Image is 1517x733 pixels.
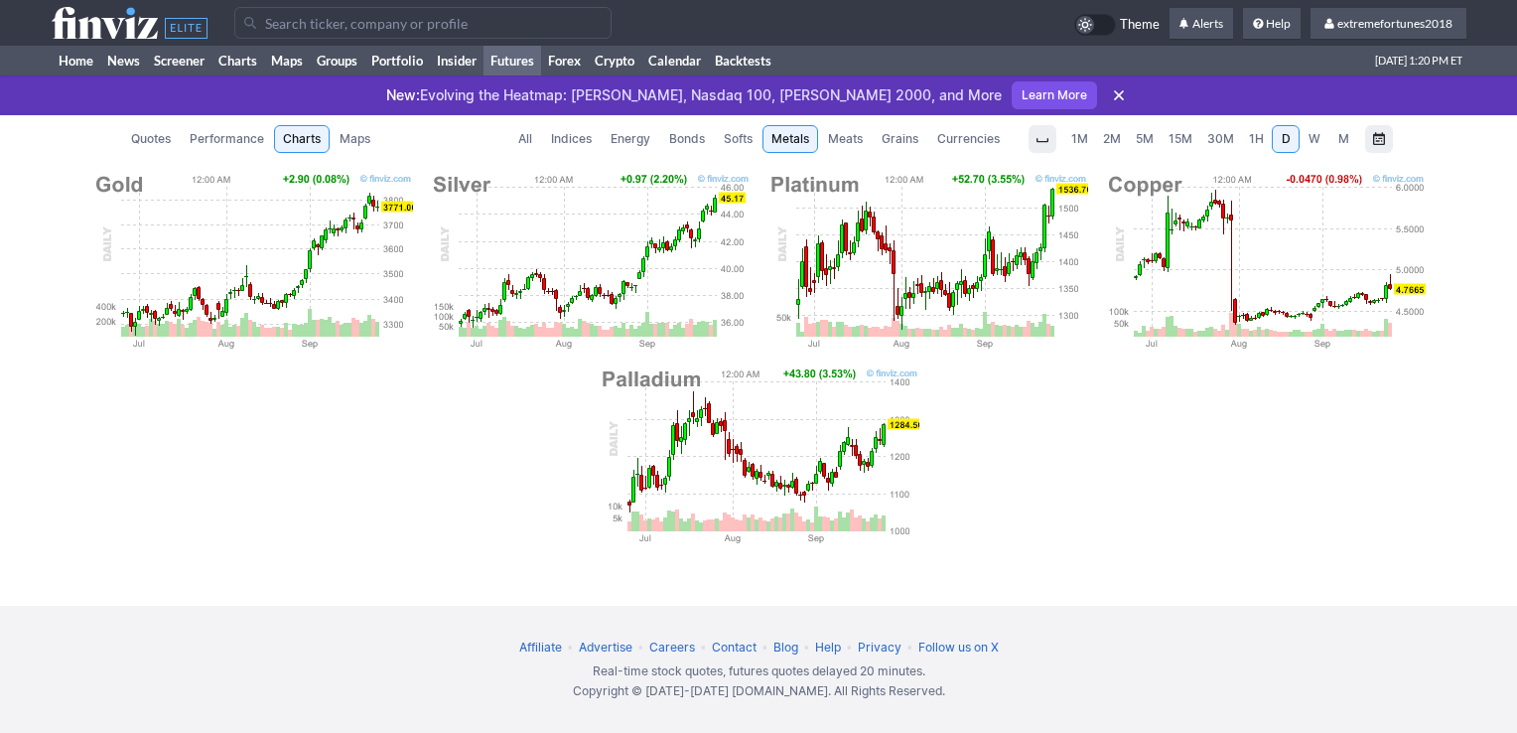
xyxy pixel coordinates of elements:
a: Indices [542,125,601,153]
button: Range [1365,125,1393,153]
a: Currencies [928,125,1009,153]
span: Grains [882,129,918,149]
a: 1H [1242,125,1271,153]
a: W [1301,125,1328,153]
a: Maps [331,125,379,153]
a: Forex [541,46,588,75]
span: Charts [283,129,321,149]
span: Currencies [937,129,1000,149]
a: Quotes [122,125,180,153]
img: Gold Chart Daily [91,172,413,351]
span: 15M [1169,131,1192,146]
span: Theme [1120,14,1160,36]
a: Softs [715,125,761,153]
span: Indices [551,129,592,149]
p: Evolving the Heatmap: [PERSON_NAME], Nasdaq 100, [PERSON_NAME] 2000, and More [386,85,1002,105]
a: Careers [649,640,695,655]
span: Energy [611,129,650,149]
a: 2M [1096,125,1128,153]
a: Affiliate [519,640,562,655]
span: • [759,640,770,655]
span: • [904,640,915,655]
input: Search [234,7,612,39]
a: Home [52,46,100,75]
span: 2M [1103,131,1121,146]
a: Contact [712,640,757,655]
a: Learn More [1012,81,1097,109]
a: Futures [483,46,541,75]
a: All [509,125,541,153]
a: Alerts [1170,8,1233,40]
a: Insider [430,46,483,75]
a: Calendar [641,46,708,75]
span: • [844,640,855,655]
span: Meats [828,129,863,149]
span: Softs [724,129,753,149]
span: 5M [1136,131,1154,146]
span: 1M [1071,131,1088,146]
a: Metals [762,125,818,153]
span: • [698,640,709,655]
a: Blog [773,640,798,655]
span: All [518,129,532,149]
a: Bonds [660,125,714,153]
a: Portfolio [364,46,430,75]
a: News [100,46,147,75]
a: Backtests [708,46,778,75]
span: [DATE] 1:20 PM ET [1375,46,1462,75]
a: Follow us on X [918,640,999,655]
a: Groups [310,46,364,75]
a: Maps [264,46,310,75]
button: Interval [1029,125,1056,153]
a: Charts [274,125,330,153]
img: Platinum Chart Daily [766,172,1088,351]
a: Theme [1074,14,1160,36]
a: 5M [1129,125,1161,153]
span: D [1282,131,1291,146]
a: Energy [602,125,659,153]
span: • [635,640,646,655]
span: 1H [1249,131,1264,146]
a: Performance [181,125,273,153]
a: Screener [147,46,211,75]
span: Metals [771,129,809,149]
a: Help [815,640,841,655]
a: Privacy [858,640,901,655]
a: extremefortunes2018 [1310,8,1466,40]
a: Crypto [588,46,641,75]
span: extremefortunes2018 [1337,16,1452,31]
span: Performance [190,129,264,149]
a: M [1329,125,1357,153]
a: Meats [819,125,872,153]
span: W [1309,131,1320,146]
a: D [1272,125,1300,153]
a: 30M [1200,125,1241,153]
span: New: [386,86,420,103]
span: Quotes [131,129,171,149]
a: 1M [1064,125,1095,153]
img: Silver Chart Daily [429,172,751,351]
span: • [801,640,812,655]
a: Grains [873,125,927,153]
span: M [1338,131,1349,146]
span: 30M [1207,131,1234,146]
a: Charts [211,46,264,75]
a: 15M [1162,125,1199,153]
span: Maps [340,129,370,149]
img: Palladium Chart Daily [598,366,919,545]
a: Advertise [579,640,632,655]
a: Help [1243,8,1301,40]
span: • [565,640,576,655]
span: Bonds [669,129,705,149]
img: Copper Chart Daily [1104,172,1426,351]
